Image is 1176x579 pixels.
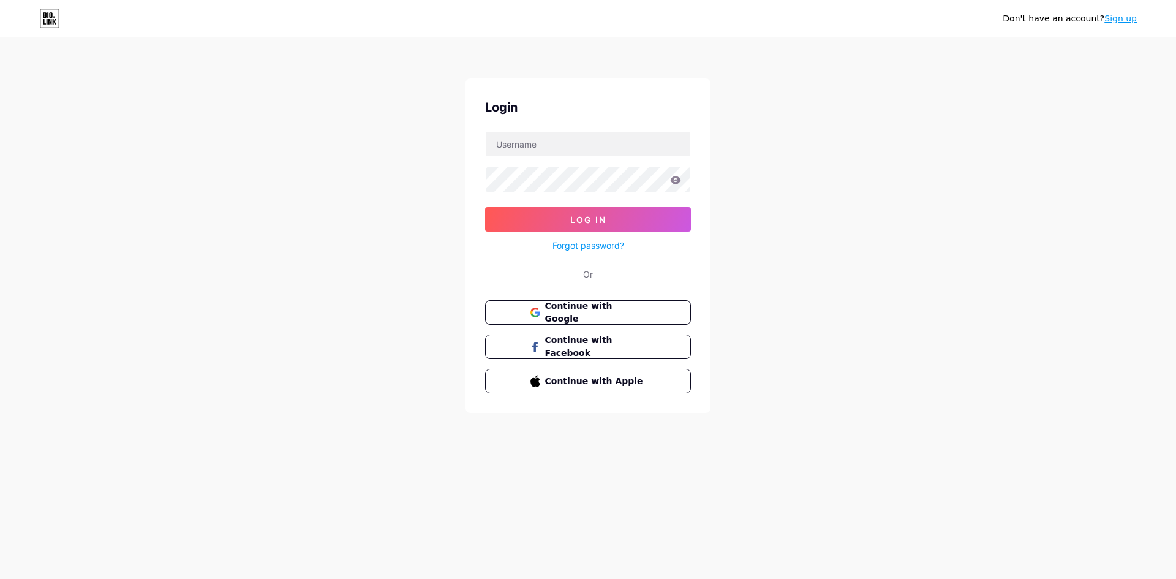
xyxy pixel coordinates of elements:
button: Log In [485,207,691,232]
button: Continue with Facebook [485,335,691,359]
a: Sign up [1104,13,1137,23]
a: Forgot password? [552,239,624,252]
span: Continue with Facebook [545,334,646,360]
div: Don't have an account? [1003,12,1137,25]
div: Login [485,98,691,116]
button: Continue with Apple [485,369,691,393]
div: Or [583,268,593,281]
button: Continue with Google [485,300,691,325]
span: Continue with Google [545,300,646,325]
span: Log In [570,214,606,225]
span: Continue with Apple [545,375,646,388]
input: Username [486,132,690,156]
